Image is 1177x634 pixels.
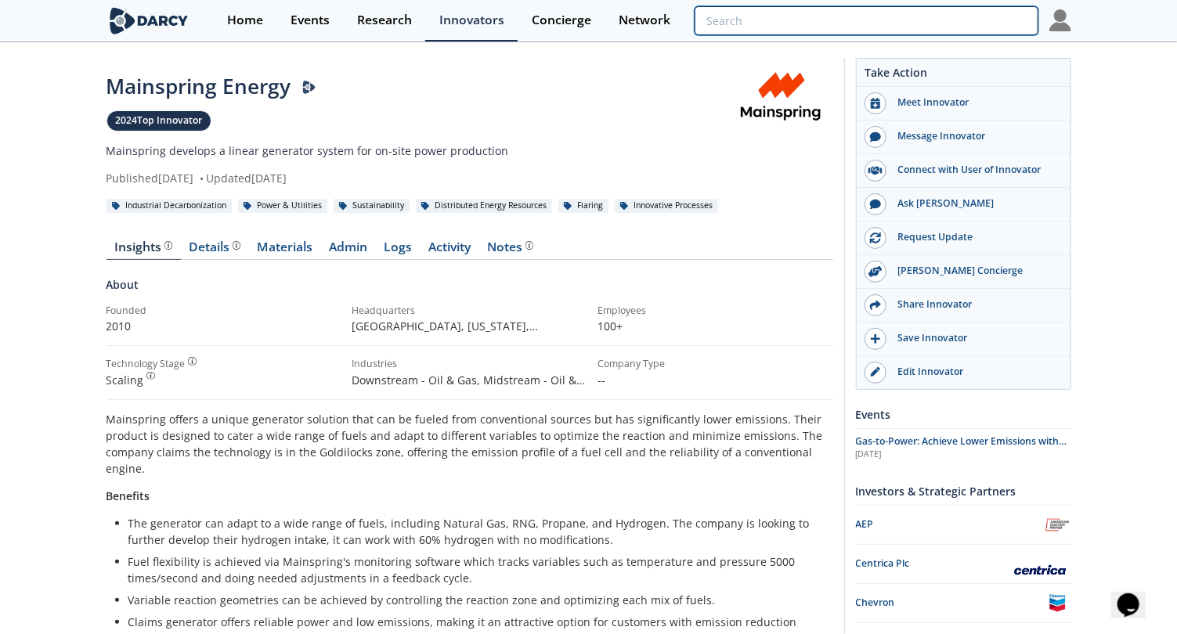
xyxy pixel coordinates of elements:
[107,142,731,159] p: Mainspring develops a linear generator system for on-site power production
[352,357,587,371] div: Industries
[886,95,1062,110] div: Meet Innovator
[107,318,341,334] p: 2010
[352,318,587,334] p: [GEOGRAPHIC_DATA], [US_STATE] , [GEOGRAPHIC_DATA]
[856,434,1067,462] span: Gas-to-Power: Achieve Lower Emissions with Linear Generators & Oxy-Fuel Systems
[227,14,263,27] div: Home
[856,434,1071,461] a: Gas-to-Power: Achieve Lower Emissions with Linear Generators & Oxy-Fuel Systems [DATE]
[886,331,1062,345] div: Save Innovator
[238,199,328,213] div: Power & Utilities
[598,357,833,371] div: Company Type
[107,488,150,503] strong: Benefits
[886,196,1062,211] div: Ask [PERSON_NAME]
[188,357,197,366] img: information.svg
[886,297,1062,312] div: Share Innovator
[197,171,207,186] span: •
[856,477,1071,505] div: Investors & Strategic Partners
[107,304,341,318] div: Founded
[107,170,731,186] div: Published [DATE] Updated [DATE]
[532,14,591,27] div: Concierge
[128,553,822,586] li: Fuel flexibility is achieved via Mainspring's monitoring software which tracks variables such as ...
[376,241,421,260] a: Logs
[107,110,211,131] a: 2024Top Innovator
[525,241,534,250] img: information.svg
[1044,589,1071,617] img: Chevron
[598,372,833,388] p: --
[479,241,542,260] a: Notes
[598,318,833,334] p: 100+
[352,373,586,404] span: Downstream - Oil & Gas, Midstream - Oil & Gas, Power & Utilities, Upstream - Oil & Gas
[886,163,1062,177] div: Connect with User of Innovator
[107,241,181,260] a: Insights
[128,592,822,608] li: Variable reaction geometries can be achieved by controlling the reaction zone and optimizing each...
[856,511,1071,539] a: AEP AEP
[107,357,186,371] div: Technology Stage
[114,241,172,254] div: Insights
[598,304,833,318] div: Employees
[886,230,1062,244] div: Request Update
[146,372,155,380] img: information.svg
[416,199,553,213] div: Distributed Energy Resources
[856,557,1009,571] div: Centrica Plc
[857,356,1070,389] a: Edit Innovator
[558,199,609,213] div: Flaring
[302,81,316,95] img: Darcy Presenter
[334,199,410,213] div: Sustainability
[857,322,1070,356] button: Save Innovator
[1049,9,1071,31] img: Profile
[107,7,192,34] img: logo-wide.svg
[128,515,822,548] li: The generator can adapt to a wide range of fuels, including Natural Gas, RNG, Propane, and Hydrog...
[856,596,1044,610] div: Chevron
[107,71,731,102] div: Mainspring Energy
[107,411,833,477] p: Mainspring offers a unique generator solution that can be fueled from conventional sources but ha...
[357,14,412,27] div: Research
[107,372,341,388] div: Scaling
[107,199,233,213] div: Industrial Decarbonization
[439,14,504,27] div: Innovators
[615,199,719,213] div: Innovative Processes
[856,517,1044,531] div: AEP
[856,448,1071,461] div: [DATE]
[107,276,833,304] div: About
[487,241,533,254] div: Notes
[856,401,1071,428] div: Events
[1111,571,1161,618] iframe: chat widget
[886,129,1062,143] div: Message Innovator
[352,304,587,318] div: Headquarters
[856,589,1071,617] a: Chevron Chevron
[291,14,330,27] div: Events
[1044,511,1071,539] img: AEP
[164,241,173,250] img: information.svg
[856,550,1071,578] a: Centrica Plc Centrica Plc
[886,365,1062,379] div: Edit Innovator
[619,14,670,27] div: Network
[249,241,321,260] a: Materials
[321,241,376,260] a: Admin
[695,6,1038,35] input: Advanced Search
[1009,550,1071,578] img: Centrica Plc
[421,241,479,260] a: Activity
[181,241,249,260] a: Details
[857,64,1070,87] div: Take Action
[189,241,240,254] div: Details
[233,241,241,250] img: information.svg
[886,264,1062,278] div: [PERSON_NAME] Concierge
